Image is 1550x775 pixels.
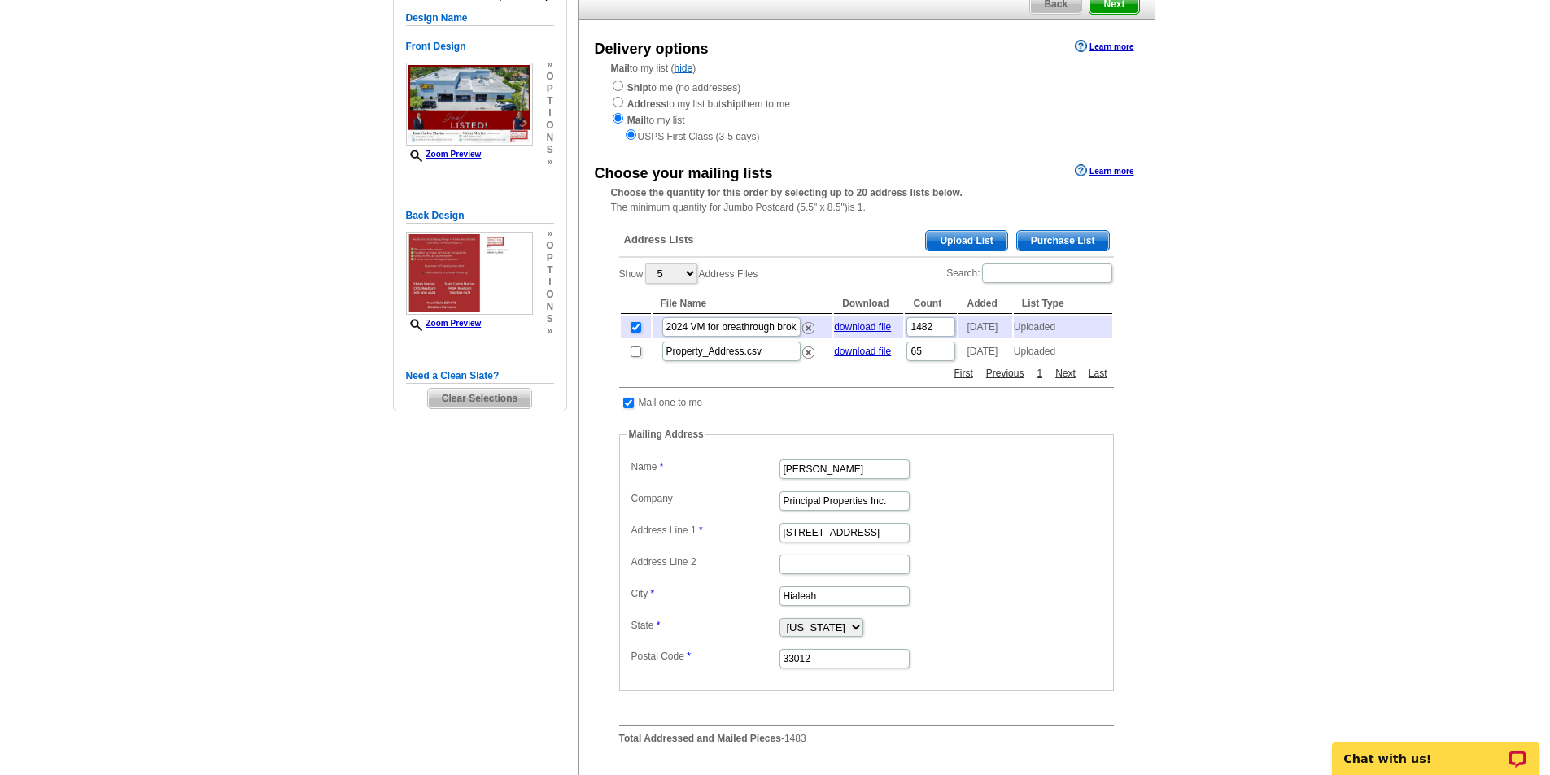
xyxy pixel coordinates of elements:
[546,120,553,132] span: o
[1051,366,1080,381] a: Next
[1075,164,1133,177] a: Learn more
[546,132,553,144] span: n
[611,63,630,74] strong: Mail
[546,240,553,252] span: o
[1014,316,1112,338] td: Uploaded
[631,459,778,474] label: Name
[611,218,1122,764] div: -
[595,163,773,185] div: Choose your mailing lists
[546,325,553,337] span: »
[546,289,553,301] span: o
[406,319,482,328] a: Zoom Preview
[611,128,1122,144] div: USPS First Class (3-5 days)
[406,11,554,26] h5: Design Name
[595,38,709,60] div: Delivery options
[802,346,814,359] img: delete.png
[546,301,553,313] span: n
[546,156,553,168] span: »
[611,79,1122,144] div: to me (no addresses) to my list but them to me to my list
[926,231,1006,250] span: Upload List
[546,252,553,264] span: p
[406,39,554,54] h5: Front Design
[638,394,704,411] td: Mail one to me
[1075,40,1133,53] a: Learn more
[546,95,553,107] span: t
[406,63,533,146] img: small-thumb.jpg
[631,649,778,664] label: Postal Code
[406,232,533,316] img: small-thumb.jpg
[619,733,781,744] strong: Total Addressed and Mailed Pieces
[406,208,554,224] h5: Back Design
[546,144,553,156] span: s
[546,313,553,325] span: s
[627,98,666,110] strong: Address
[611,187,963,198] strong: Choose the quantity for this order by selecting up to 20 address lists below.
[834,321,891,333] a: download file
[546,59,553,71] span: »
[546,83,553,95] span: p
[546,276,553,289] span: i
[546,71,553,83] span: o
[834,346,891,357] a: download file
[802,319,814,330] a: Remove this list
[579,185,1155,215] div: The minimum quantity for Jumbo Postcard (5.5" x 8.5")is 1.
[546,107,553,120] span: i
[653,294,833,314] th: File Name
[631,491,778,506] label: Company
[631,586,778,601] label: City
[1085,366,1111,381] a: Last
[834,294,903,314] th: Download
[627,82,648,94] strong: Ship
[631,555,778,569] label: Address Line 2
[627,427,705,442] legend: Mailing Address
[950,366,976,381] a: First
[982,366,1028,381] a: Previous
[802,343,814,355] a: Remove this list
[627,115,646,126] strong: Mail
[982,263,1112,283] input: Search:
[905,294,957,314] th: Count
[579,61,1155,144] div: to my list ( )
[784,733,806,744] span: 1483
[958,294,1011,314] th: Added
[631,523,778,538] label: Address Line 1
[675,63,693,74] a: hide
[1033,366,1046,381] a: 1
[428,389,531,408] span: Clear Selections
[1321,724,1550,775] iframe: LiveChat chat widget
[406,368,554,384] h5: Need a Clean Slate?
[645,263,697,284] select: ShowAddress Files
[406,150,482,159] a: Zoom Preview
[958,340,1011,363] td: [DATE]
[721,98,741,110] strong: ship
[1017,231,1109,250] span: Purchase List
[946,262,1113,285] label: Search:
[1014,294,1112,314] th: List Type
[631,618,778,633] label: State
[802,322,814,334] img: delete.png
[958,316,1011,338] td: [DATE]
[546,264,553,276] span: t
[1014,340,1112,363] td: Uploaded
[619,262,758,285] label: Show Address Files
[624,233,694,247] span: Address Lists
[546,228,553,240] span: »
